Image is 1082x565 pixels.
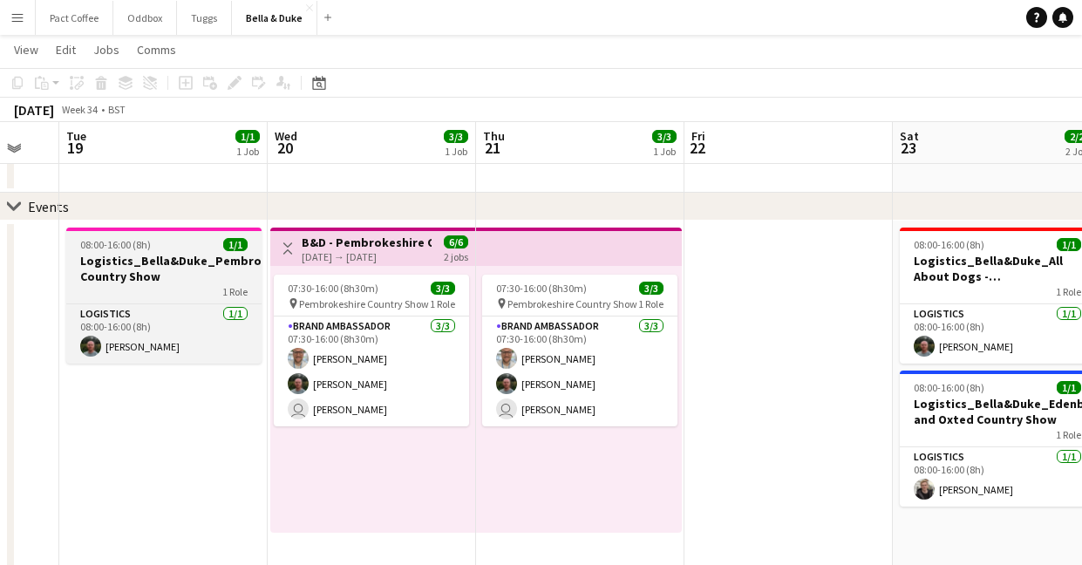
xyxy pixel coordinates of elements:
span: 1/1 [223,238,248,251]
h3: Logistics_Bella&Duke_Pembrokeshire Country Show [66,253,262,284]
span: 20 [272,138,297,158]
app-job-card: 08:00-16:00 (8h)1/1Logistics_Bella&Duke_Pembrokeshire Country Show1 RoleLogistics1/108:00-16:00 (... [66,228,262,364]
span: 3/3 [652,130,677,143]
span: 6/6 [444,235,468,248]
span: 1 Role [1056,428,1081,441]
span: Pembrokeshire Country Show [299,297,429,310]
span: 08:00-16:00 (8h) [914,238,984,251]
button: Bella & Duke [232,1,317,35]
span: 1 Role [638,297,663,310]
span: 1/1 [235,130,260,143]
span: 22 [689,138,705,158]
span: Fri [691,128,705,144]
span: Jobs [93,42,119,58]
button: Pact Coffee [36,1,113,35]
div: Events [28,198,69,215]
span: View [14,42,38,58]
span: 23 [897,138,919,158]
span: Week 34 [58,103,101,116]
span: Sat [900,128,919,144]
span: Comms [137,42,176,58]
app-job-card: 07:30-16:00 (8h30m)3/3 Pembrokeshire Country Show1 RoleBrand Ambassador3/307:30-16:00 (8h30m)[PER... [274,275,469,426]
span: Pembrokeshire Country Show [507,297,637,310]
a: Jobs [86,38,126,61]
span: Thu [483,128,505,144]
span: 21 [480,138,505,158]
app-card-role: Brand Ambassador3/307:30-16:00 (8h30m)[PERSON_NAME][PERSON_NAME] [PERSON_NAME] [274,317,469,426]
div: [DATE] [14,101,54,119]
app-job-card: 07:30-16:00 (8h30m)3/3 Pembrokeshire Country Show1 RoleBrand Ambassador3/307:30-16:00 (8h30m)[PER... [482,275,677,426]
div: 1 Job [236,145,259,158]
a: Edit [49,38,83,61]
div: 1 Job [445,145,467,158]
span: 3/3 [639,282,663,295]
span: 19 [64,138,86,158]
div: BST [108,103,126,116]
div: 1 Job [653,145,676,158]
span: 1 Role [1056,285,1081,298]
span: Wed [275,128,297,144]
button: Oddbox [113,1,177,35]
span: 07:30-16:00 (8h30m) [496,282,587,295]
span: 1/1 [1057,381,1081,394]
span: 3/3 [431,282,455,295]
h3: B&D - Pembrokeshire Country Show [302,235,432,250]
a: Comms [130,38,183,61]
span: Edit [56,42,76,58]
span: 1 Role [222,285,248,298]
span: 3/3 [444,130,468,143]
span: 1/1 [1057,238,1081,251]
span: 08:00-16:00 (8h) [80,238,151,251]
app-card-role: Brand Ambassador3/307:30-16:00 (8h30m)[PERSON_NAME][PERSON_NAME] [PERSON_NAME] [482,317,677,426]
span: Tue [66,128,86,144]
div: [DATE] → [DATE] [302,250,432,263]
a: View [7,38,45,61]
app-card-role: Logistics1/108:00-16:00 (8h)[PERSON_NAME] [66,304,262,364]
div: 2 jobs [444,248,468,263]
span: 1 Role [430,297,455,310]
button: Tuggs [177,1,232,35]
span: 08:00-16:00 (8h) [914,381,984,394]
span: 07:30-16:00 (8h30m) [288,282,378,295]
